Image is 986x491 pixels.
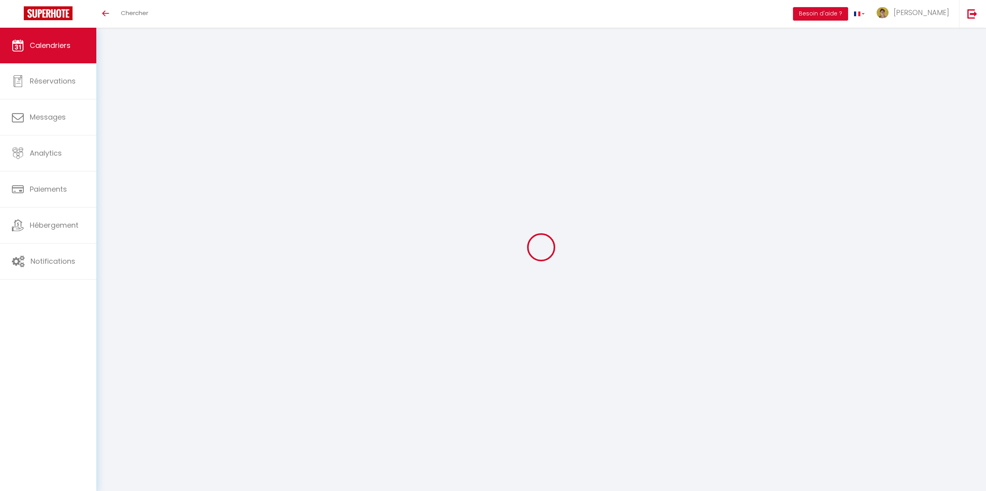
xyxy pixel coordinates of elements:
[24,6,73,20] img: Super Booking
[30,220,78,230] span: Hébergement
[31,256,75,266] span: Notifications
[30,76,76,86] span: Réservations
[877,7,889,18] img: ...
[967,9,977,19] img: logout
[793,7,848,21] button: Besoin d'aide ?
[30,40,71,50] span: Calendriers
[121,9,148,17] span: Chercher
[30,184,67,194] span: Paiements
[894,8,949,17] span: [PERSON_NAME]
[30,148,62,158] span: Analytics
[30,112,66,122] span: Messages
